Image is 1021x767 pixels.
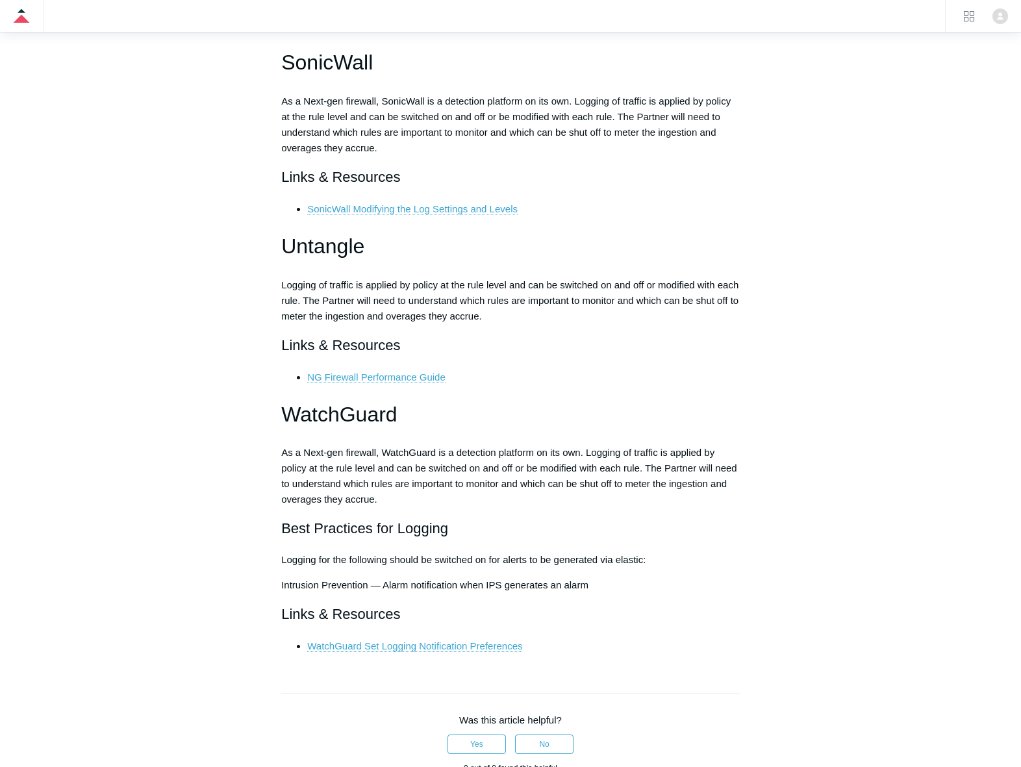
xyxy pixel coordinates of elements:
[307,203,518,215] a: SonicWall Modifying the Log Settings and Levels
[447,735,506,754] button: This article was helpful
[281,334,740,357] h2: Links & Resources
[281,230,740,263] h1: Untangle
[307,640,522,652] a: WatchGuard Set Logging Notification Preferences
[992,8,1008,24] img: user avatar
[281,94,740,156] p: As a Next-gen firewall, SonicWall is a detection platform on its own. Logging of traffic is appli...
[307,371,446,383] a: NG Firewall Performance Guide
[281,46,740,79] h1: SonicWall
[992,8,1008,24] zd-hc-trigger: Click your profile icon to open the profile menu
[281,166,740,188] h2: Links & Resources
[281,577,740,593] p: Intrusion Prevention — Alarm notification when IPS generates an alarm
[281,552,740,568] p: Logging for the following should be switched on for alerts to be generated via elastic:
[459,714,562,725] span: Was this article helpful?
[281,445,740,507] p: As a Next-gen firewall, WatchGuard is a detection platform on its own. Logging of traffic is appl...
[281,603,740,625] h2: Links & Resources
[281,517,740,540] h2: Best Practices for Logging
[281,398,740,431] h1: WatchGuard
[515,735,574,754] button: This article was not helpful
[281,277,740,324] p: Logging of traffic is applied by policy at the rule level and can be switched on and off or modif...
